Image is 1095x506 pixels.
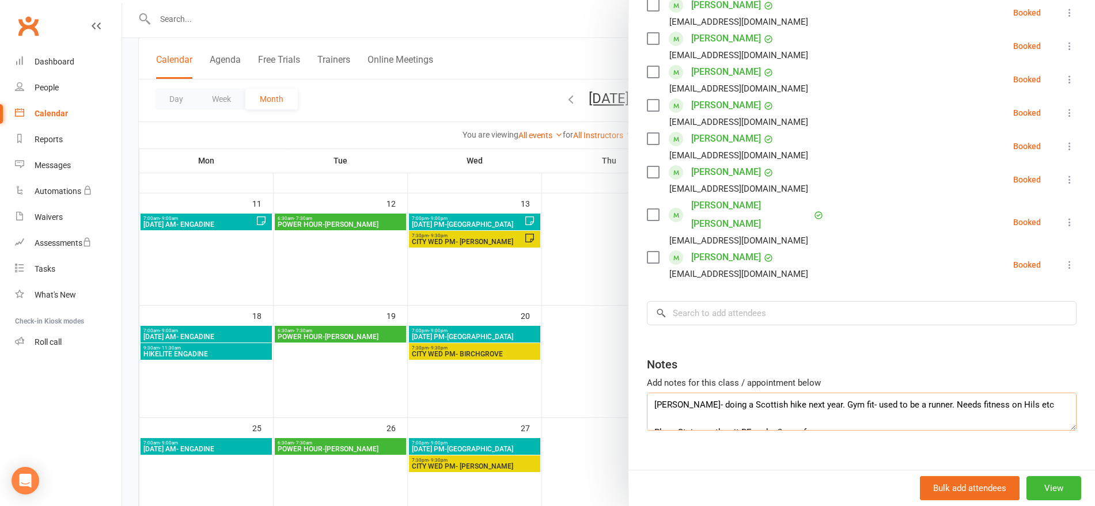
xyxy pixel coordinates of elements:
[15,153,122,178] a: Messages
[15,178,122,204] a: Automations
[15,101,122,127] a: Calendar
[691,96,761,115] a: [PERSON_NAME]
[15,204,122,230] a: Waivers
[1013,109,1041,117] div: Booked
[1013,261,1041,269] div: Booked
[15,282,122,308] a: What's New
[669,267,808,281] div: [EMAIL_ADDRESS][DOMAIN_NAME]
[669,115,808,130] div: [EMAIL_ADDRESS][DOMAIN_NAME]
[35,135,63,144] div: Reports
[15,256,122,282] a: Tasks
[647,356,677,372] div: Notes
[35,109,68,118] div: Calendar
[35,337,62,347] div: Roll call
[35,187,81,196] div: Automations
[669,48,808,63] div: [EMAIL_ADDRESS][DOMAIN_NAME]
[35,83,59,92] div: People
[35,212,63,222] div: Waivers
[669,233,808,248] div: [EMAIL_ADDRESS][DOMAIN_NAME]
[15,329,122,355] a: Roll call
[1026,476,1081,500] button: View
[647,301,1077,325] input: Search to add attendees
[1013,176,1041,184] div: Booked
[691,196,811,233] a: [PERSON_NAME] [PERSON_NAME]
[691,248,761,267] a: [PERSON_NAME]
[691,63,761,81] a: [PERSON_NAME]
[35,57,74,66] div: Dashboard
[691,163,761,181] a: [PERSON_NAME]
[669,81,808,96] div: [EMAIL_ADDRESS][DOMAIN_NAME]
[920,476,1020,500] button: Bulk add attendees
[12,467,39,494] div: Open Intercom Messenger
[1013,218,1041,226] div: Booked
[1013,42,1041,50] div: Booked
[1013,142,1041,150] div: Booked
[647,376,1077,390] div: Add notes for this class / appointment below
[15,127,122,153] a: Reports
[35,290,76,299] div: What's New
[691,29,761,48] a: [PERSON_NAME]
[669,14,808,29] div: [EMAIL_ADDRESS][DOMAIN_NAME]
[691,130,761,148] a: [PERSON_NAME]
[35,264,55,273] div: Tasks
[35,238,92,248] div: Assessments
[14,12,43,40] a: Clubworx
[669,148,808,163] div: [EMAIL_ADDRESS][DOMAIN_NAME]
[1013,9,1041,17] div: Booked
[15,49,122,75] a: Dashboard
[15,75,122,101] a: People
[1013,75,1041,83] div: Booked
[15,230,122,256] a: Assessments
[669,181,808,196] div: [EMAIL_ADDRESS][DOMAIN_NAME]
[35,161,71,170] div: Messages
